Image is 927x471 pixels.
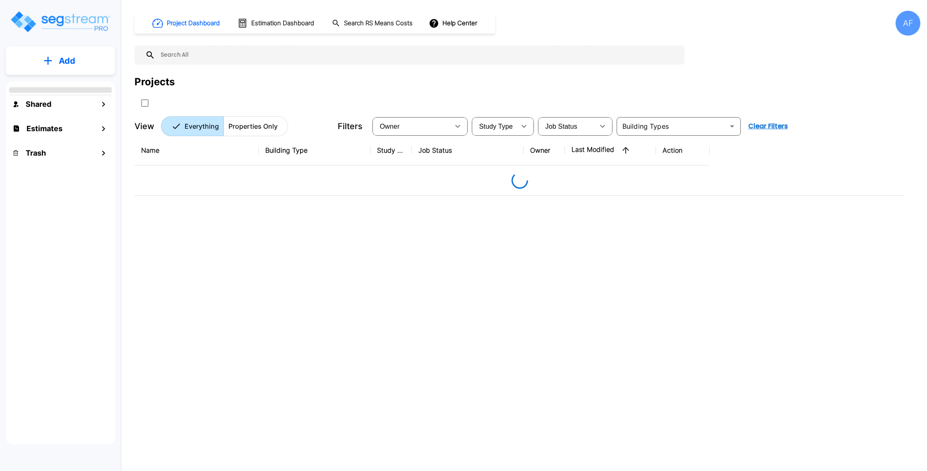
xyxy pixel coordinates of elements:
th: Owner [524,135,565,166]
span: Study Type [479,123,513,130]
div: AF [896,11,920,36]
div: Select [473,115,516,138]
button: SelectAll [137,95,153,111]
p: View [134,120,154,132]
div: Platform [161,116,288,136]
th: Action [656,135,710,166]
h1: Project Dashboard [167,19,220,28]
button: Help Center [427,15,480,31]
button: Search RS Means Costs [329,15,417,31]
p: Filters [338,120,363,132]
button: Open [726,120,738,132]
th: Building Type [259,135,370,166]
button: Clear Filters [745,118,791,135]
div: Projects [134,74,175,89]
p: Properties Only [228,121,278,131]
th: Name [134,135,259,166]
th: Last Modified [565,135,656,166]
p: Add [59,55,75,67]
button: Add [6,49,115,73]
h1: Shared [26,99,51,110]
span: Job Status [545,123,577,130]
button: Project Dashboard [149,14,224,32]
input: Building Types [619,120,725,132]
th: Job Status [412,135,524,166]
button: Everything [161,116,224,136]
span: Owner [380,123,400,130]
h1: Estimation Dashboard [251,19,314,28]
h1: Search RS Means Costs [344,19,413,28]
div: Select [540,115,594,138]
h1: Trash [26,147,46,159]
p: Everything [185,121,219,131]
h1: Estimates [26,123,62,134]
button: Estimation Dashboard [234,14,319,32]
input: Search All [155,46,680,65]
div: Select [374,115,449,138]
th: Study Type [370,135,412,166]
img: Logo [10,10,111,34]
button: Properties Only [223,116,288,136]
